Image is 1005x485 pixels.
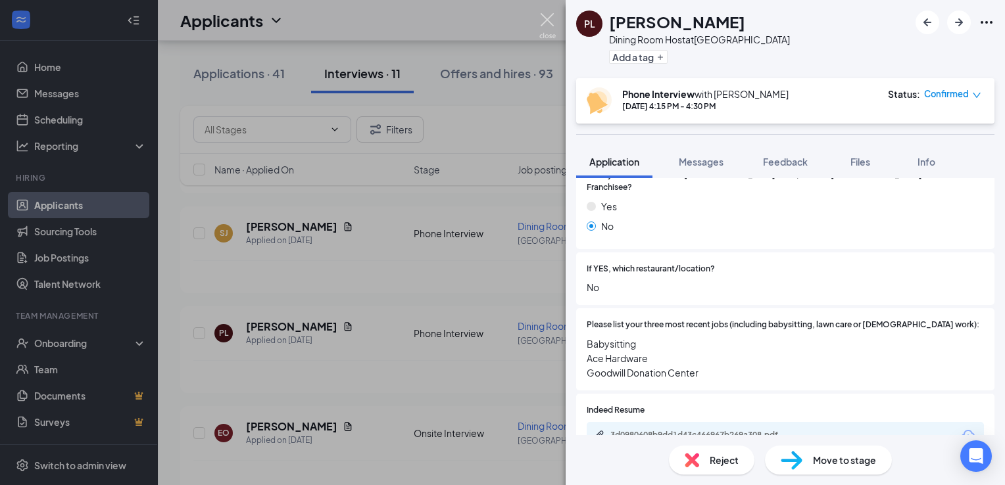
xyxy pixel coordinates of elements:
[587,263,715,275] span: If YES, which restaurant/location?
[979,14,994,30] svg: Ellipses
[919,14,935,30] svg: ArrowLeftNew
[918,156,935,168] span: Info
[587,169,984,194] span: Have you ever worked for [DEMOGRAPHIC_DATA]-fil-A, Inc. or a [DEMOGRAPHIC_DATA]-fil-A Franchisee?
[589,156,639,168] span: Application
[587,336,984,380] span: Babysitting Ace Hardware Goodwill Donation Center
[609,11,745,33] h1: [PERSON_NAME]
[972,91,981,100] span: down
[609,33,790,46] div: Dining Room Host at [GEOGRAPHIC_DATA]
[710,453,739,467] span: Reject
[587,319,979,331] span: Please list your three most recent jobs (including babysitting, lawn care or [DEMOGRAPHIC_DATA] w...
[813,453,876,467] span: Move to stage
[763,156,808,168] span: Feedback
[656,53,664,61] svg: Plus
[595,430,605,440] svg: Paperclip
[609,50,668,64] button: PlusAdd a tag
[601,219,614,233] span: No
[888,87,920,101] div: Status :
[951,14,967,30] svg: ArrowRight
[610,430,795,440] div: 3d0980608b9dd1d43c466967b269a308.pdf
[960,440,992,472] div: Open Intercom Messenger
[622,88,695,100] b: Phone Interview
[587,404,645,417] span: Indeed Resume
[622,87,789,101] div: with [PERSON_NAME]
[850,156,870,168] span: Files
[595,430,808,442] a: Paperclip3d0980608b9dd1d43c466967b269a308.pdf
[601,199,617,214] span: Yes
[622,101,789,112] div: [DATE] 4:15 PM - 4:30 PM
[587,280,984,294] span: No
[679,156,723,168] span: Messages
[960,428,976,444] svg: Download
[947,11,971,34] button: ArrowRight
[924,87,969,101] span: Confirmed
[916,11,939,34] button: ArrowLeftNew
[584,17,595,30] div: PL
